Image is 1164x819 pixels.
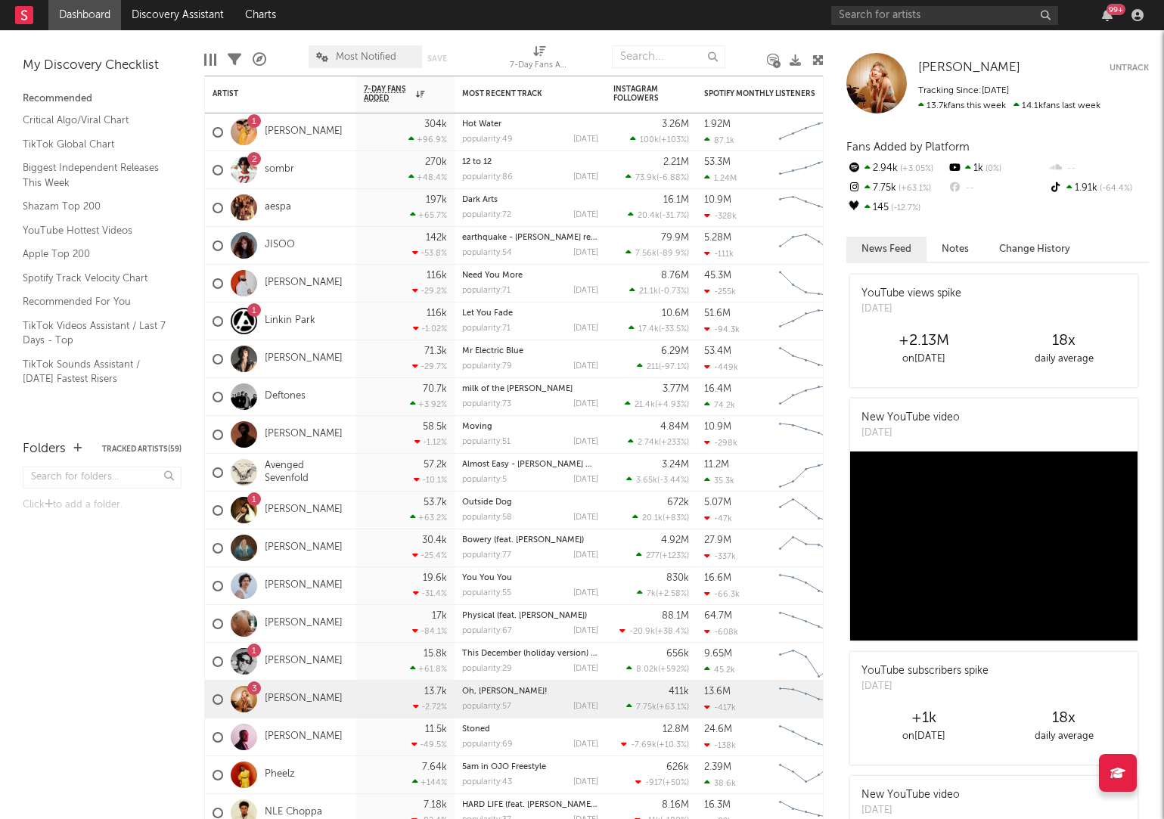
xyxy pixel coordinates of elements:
div: 145 [846,198,947,218]
div: Recommended [23,90,182,108]
div: 8.76M [661,271,689,281]
div: 3.26M [662,119,689,129]
div: -29.7 % [412,361,447,371]
button: Notes [927,237,984,262]
div: Mr Electric Blue [462,347,598,355]
svg: Chart title [772,113,840,151]
span: -64.4 % [1097,185,1132,193]
div: Physical (feat. Troye Sivan) [462,612,598,620]
div: My Discovery Checklist [23,57,182,75]
svg: Chart title [772,492,840,529]
div: ( ) [636,551,689,560]
span: 14.1k fans last week [918,101,1100,110]
div: 10.9M [704,195,731,205]
div: 51.6M [704,309,731,318]
div: -94.3k [704,324,740,334]
a: Critical Algo/Viral Chart [23,112,166,129]
a: Oh, [PERSON_NAME]! [462,687,548,696]
div: ( ) [628,210,689,220]
div: -66.3k [704,589,740,599]
div: +3.92 % [410,399,447,409]
a: Recommended For You [23,293,166,310]
input: Search for artists [831,6,1058,25]
svg: Chart title [772,681,840,718]
span: -20.9k [629,628,655,636]
a: Physical (feat. [PERSON_NAME]) [462,612,587,620]
div: 18 x [994,709,1134,727]
div: Hot Water [462,120,598,129]
span: 2.74k [638,439,659,447]
span: -97.1 % [661,363,687,371]
a: Shazam Top 200 [23,198,166,215]
div: +96.9 % [408,135,447,144]
div: 9.65M [704,649,732,659]
div: Click to add a folder. [23,496,182,514]
div: popularity: 73 [462,400,511,408]
div: +63.2 % [410,513,447,523]
div: 2.21M [663,157,689,167]
svg: Chart title [772,416,840,454]
span: 20.4k [638,212,660,220]
svg: Chart title [772,454,840,492]
div: 4.84M [660,422,689,432]
div: -- [1048,159,1149,178]
div: ( ) [625,399,689,409]
a: JISOO [265,239,295,252]
div: -84.1 % [412,626,447,636]
div: [DATE] [861,302,961,317]
button: 99+ [1102,9,1113,21]
div: -298k [704,438,737,448]
div: 142k [426,233,447,243]
div: 64.7M [704,611,732,621]
input: Search... [612,45,725,68]
span: 7.56k [635,250,656,258]
div: popularity: 77 [462,551,511,560]
div: ( ) [619,626,689,636]
span: Tracking Since: [DATE] [918,86,1009,95]
div: [DATE] [573,211,598,219]
div: 116k [427,271,447,281]
div: -111k [704,249,734,259]
div: Instagram Followers [613,85,666,103]
div: popularity: 54 [462,249,512,257]
a: aespa [265,201,291,214]
span: 7-Day Fans Added [364,85,412,103]
button: News Feed [846,237,927,262]
svg: Chart title [772,302,840,340]
button: Save [427,54,447,63]
span: 7.75k [636,703,656,712]
span: -0.73 % [660,287,687,296]
div: You You You [462,574,598,582]
div: -449k [704,362,738,372]
a: [PERSON_NAME] [265,541,343,554]
svg: Chart title [772,378,840,416]
a: Deftones [265,390,306,403]
span: 211 [647,363,659,371]
a: [PERSON_NAME] [265,352,343,365]
div: -29.2 % [412,286,447,296]
div: Edit Columns [204,38,216,82]
a: 12 to 12 [462,158,492,166]
a: YouTube Hottest Videos [23,222,166,239]
svg: Chart title [772,718,840,756]
div: 1.24M [704,173,737,183]
div: earthquake - Sam Feldt remix [462,234,598,242]
div: 30.4k [422,535,447,545]
div: 35.3k [704,476,734,486]
a: earthquake - [PERSON_NAME] remix [462,234,605,242]
span: -6.88 % [659,174,687,182]
span: +4.93 % [657,401,687,409]
div: popularity: 71 [462,287,511,295]
div: popularity: 29 [462,665,512,673]
span: 13.7k fans this week [918,101,1006,110]
span: 21.1k [639,287,658,296]
div: 830k [666,573,689,583]
div: ( ) [637,588,689,598]
a: Almost Easy - [PERSON_NAME] Mix [462,461,600,469]
div: 19.6k [423,573,447,583]
span: 3.65k [636,476,657,485]
a: Linkin Park [265,315,315,327]
span: +233 % [661,439,687,447]
div: Moving [462,423,598,431]
span: 100k [640,136,659,144]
